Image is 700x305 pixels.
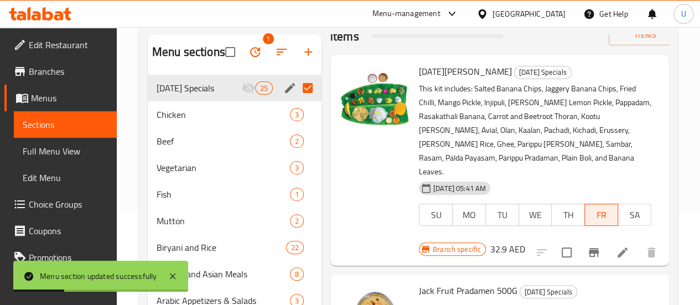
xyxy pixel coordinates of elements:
span: 8 [291,269,303,280]
button: TH [551,204,585,226]
h2: Menu items [330,12,359,45]
span: SA [623,207,647,223]
div: Vegetarian3 [148,154,322,181]
span: Full Menu View [23,144,108,158]
div: Onam Specials [520,285,577,298]
div: items [290,108,304,121]
div: items [286,241,304,254]
svg: Inactive section [242,81,255,95]
div: [DATE] Specials25edit [148,75,322,101]
h2: Menu sections [152,44,225,60]
div: Onam Specials [514,66,572,79]
a: Edit Restaurant [4,32,117,58]
span: Branches [29,65,108,78]
div: items [290,161,304,174]
div: Onam Specials [157,81,242,95]
span: Sections [23,118,108,131]
span: 1 [263,33,274,44]
button: Branch-specific-item [580,239,607,266]
a: Edit menu item [616,246,629,259]
button: Add section [295,39,322,65]
span: Biryani and Rice [157,241,286,254]
span: Beef [157,135,290,148]
span: 2 [291,216,303,226]
button: WE [518,204,552,226]
span: Edit Menu [23,171,108,184]
span: FR [589,207,614,223]
span: 1 [291,189,303,200]
a: Branches [4,58,117,85]
div: items [290,267,304,281]
div: Biryani and Rice22 [148,234,322,261]
span: 3 [291,163,303,173]
div: Chicken3 [148,101,322,128]
div: Beef2 [148,128,322,154]
span: Chicken [157,108,290,121]
span: [DATE][PERSON_NAME] [419,63,512,80]
button: FR [584,204,618,226]
span: [DATE] Specials [157,81,242,95]
p: This kit includes: Salted Banana Chips, Jaggery Banana Chips, Fried Chilli, Mango Pickle, Injipul... [419,82,651,179]
span: Select to update [555,241,578,264]
span: Jack Fruit Pradamen 500G [419,282,517,299]
span: WE [523,207,548,223]
span: [DATE] Specials [515,66,571,79]
span: 22 [287,242,303,253]
button: MO [452,204,486,226]
span: Mutton [157,214,290,228]
span: Edit Restaurant [29,38,108,51]
div: items [290,135,304,148]
span: TH [556,207,580,223]
span: Coupons [29,224,108,237]
div: Mutton2 [148,208,322,234]
button: TU [485,204,519,226]
span: Vegetarian [157,161,290,174]
div: Fillipino and Asian Meals8 [148,261,322,287]
span: 2 [291,136,303,147]
div: items [290,188,304,201]
span: Choice Groups [29,198,108,211]
span: MO [457,207,481,223]
a: Sections [14,111,117,138]
span: Fish [157,188,290,201]
a: Promotions [4,244,117,271]
a: Menus [4,85,117,111]
div: Menu-management [372,7,440,20]
span: [DATE] Specials [520,286,577,298]
a: Full Menu View [14,138,117,164]
span: 25 [256,83,272,94]
span: Menus [31,91,108,105]
span: Bulk update [242,39,268,65]
span: TU [490,207,515,223]
span: Fillipino and Asian Meals [157,267,290,281]
div: [GEOGRAPHIC_DATA] [492,8,566,20]
a: Edit Menu [14,164,117,191]
h6: 32.9 AED [490,241,525,257]
button: SU [419,204,453,226]
span: [DATE] 05:41 AM [429,183,490,194]
a: Coupons [4,218,117,244]
button: SA [618,204,651,226]
span: U [681,8,686,20]
div: Fish1 [148,181,322,208]
button: delete [638,239,665,266]
a: Menu disclaimer [4,271,117,297]
span: Select all sections [219,40,242,64]
button: edit [282,80,298,96]
div: items [290,214,304,228]
img: Onam Sadhya [339,64,410,135]
div: Menu section updated successfully [40,270,157,282]
a: Choice Groups [4,191,117,218]
span: Promotions [29,251,108,264]
span: SU [424,207,448,223]
span: Branch specific [428,244,485,255]
span: 3 [291,110,303,120]
span: Sort sections [268,39,295,65]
